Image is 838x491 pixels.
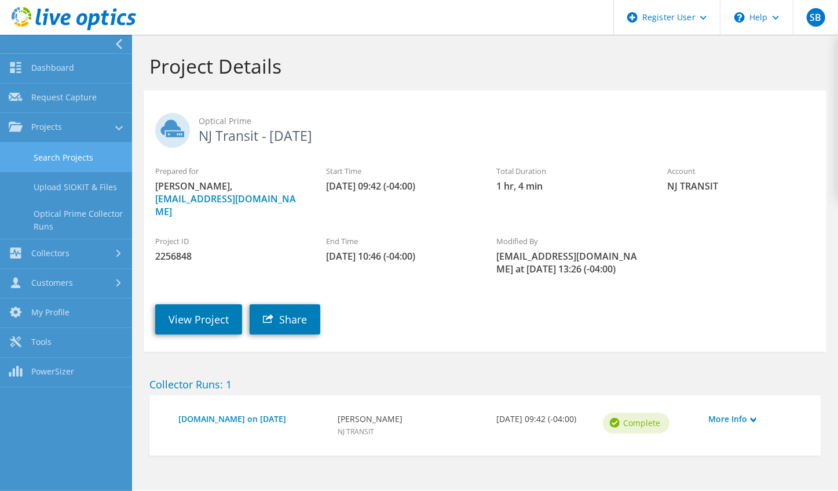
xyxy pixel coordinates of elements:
[155,250,303,263] span: 2256848
[326,165,474,177] label: Start Time
[807,8,825,27] span: SB
[155,180,303,218] span: [PERSON_NAME],
[624,417,661,430] span: Complete
[178,413,326,425] a: [DOMAIN_NAME] on [DATE]
[496,235,644,247] label: Modified By
[496,250,644,275] span: [EMAIL_ADDRESS][DOMAIN_NAME] at [DATE] 13:26 (-04:00)
[155,113,815,142] h2: NJ Transit - [DATE]
[326,235,474,247] label: End Time
[326,250,474,263] span: [DATE] 10:46 (-04:00)
[155,235,303,247] label: Project ID
[250,304,320,334] a: Share
[155,304,242,334] a: View Project
[667,165,815,177] label: Account
[338,427,374,437] span: NJ TRANSIT
[734,12,745,23] svg: \n
[667,180,815,192] span: NJ TRANSIT
[338,413,485,425] b: [PERSON_NAME]
[496,413,591,425] b: [DATE] 09:42 (-04:00)
[326,180,474,192] span: [DATE] 09:42 (-04:00)
[496,180,644,192] span: 1 hr, 4 min
[155,165,303,177] label: Prepared for
[709,413,803,425] a: More Info
[155,192,296,218] a: [EMAIL_ADDRESS][DOMAIN_NAME]
[149,378,821,391] h2: Collector Runs: 1
[496,165,644,177] label: Total Duration
[199,115,815,128] span: Optical Prime
[149,54,815,78] h1: Project Details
